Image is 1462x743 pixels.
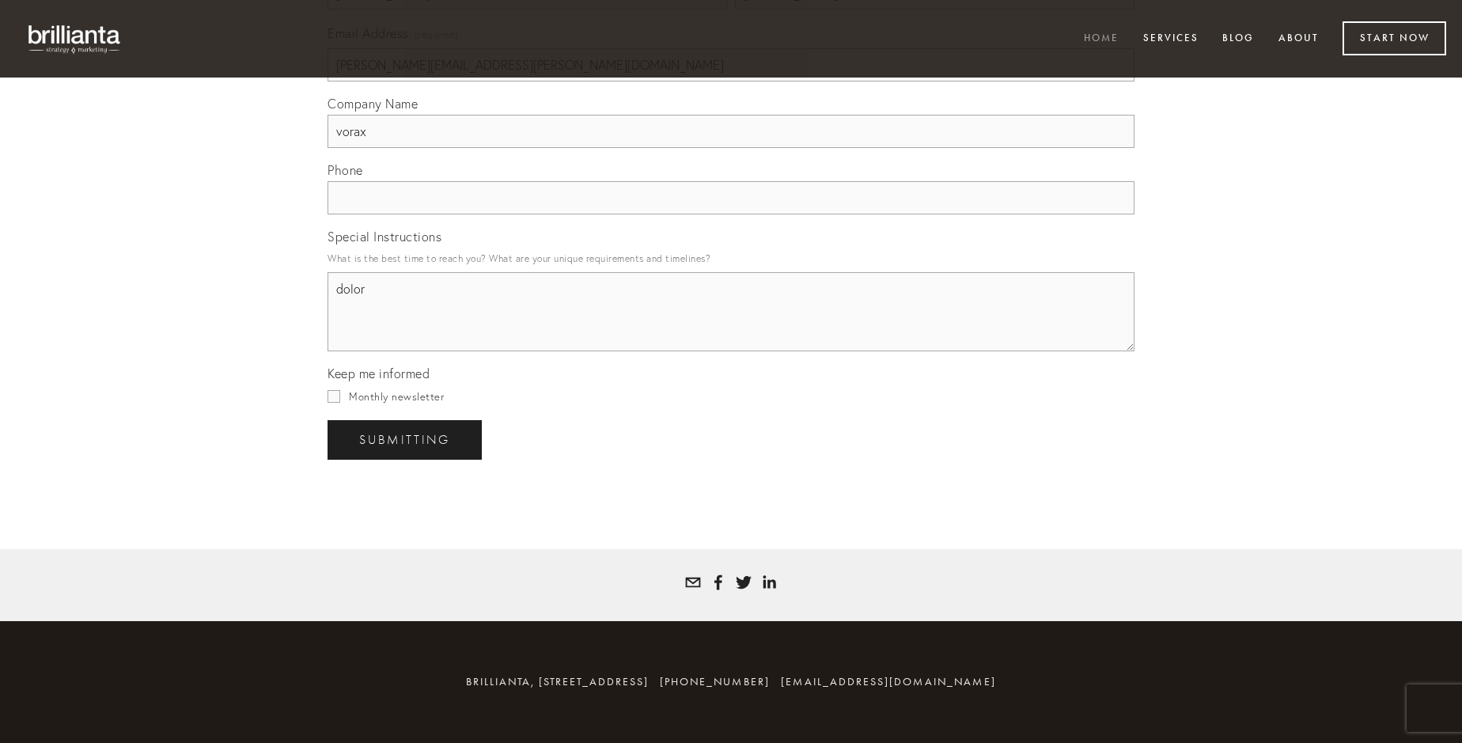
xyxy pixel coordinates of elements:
[1074,26,1129,52] a: Home
[328,420,482,460] button: SubmittingSubmitting
[1343,21,1446,55] a: Start Now
[349,390,444,403] span: Monthly newsletter
[328,96,418,112] span: Company Name
[328,272,1134,351] textarea: dolor
[328,248,1134,269] p: What is the best time to reach you? What are your unique requirements and timelines?
[761,574,777,590] a: Tatyana White
[328,390,340,403] input: Monthly newsletter
[359,433,450,447] span: Submitting
[328,229,441,245] span: Special Instructions
[781,675,996,688] a: [EMAIL_ADDRESS][DOMAIN_NAME]
[736,574,752,590] a: Tatyana White
[1212,26,1264,52] a: Blog
[685,574,701,590] a: tatyana@brillianta.com
[328,162,363,178] span: Phone
[660,675,770,688] span: [PHONE_NUMBER]
[16,16,134,62] img: brillianta - research, strategy, marketing
[710,574,726,590] a: Tatyana Bolotnikov White
[1268,26,1329,52] a: About
[328,366,430,381] span: Keep me informed
[1133,26,1209,52] a: Services
[466,675,649,688] span: brillianta, [STREET_ADDRESS]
